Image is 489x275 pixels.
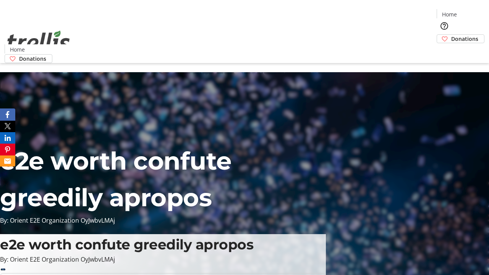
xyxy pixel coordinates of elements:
[10,45,25,53] span: Home
[5,45,29,53] a: Home
[437,34,484,43] a: Donations
[19,55,46,63] span: Donations
[437,18,452,34] button: Help
[5,54,52,63] a: Donations
[5,22,73,60] img: Orient E2E Organization OyJwbvLMAj's Logo
[442,10,457,18] span: Home
[451,35,478,43] span: Donations
[437,10,461,18] a: Home
[437,43,452,58] button: Cart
